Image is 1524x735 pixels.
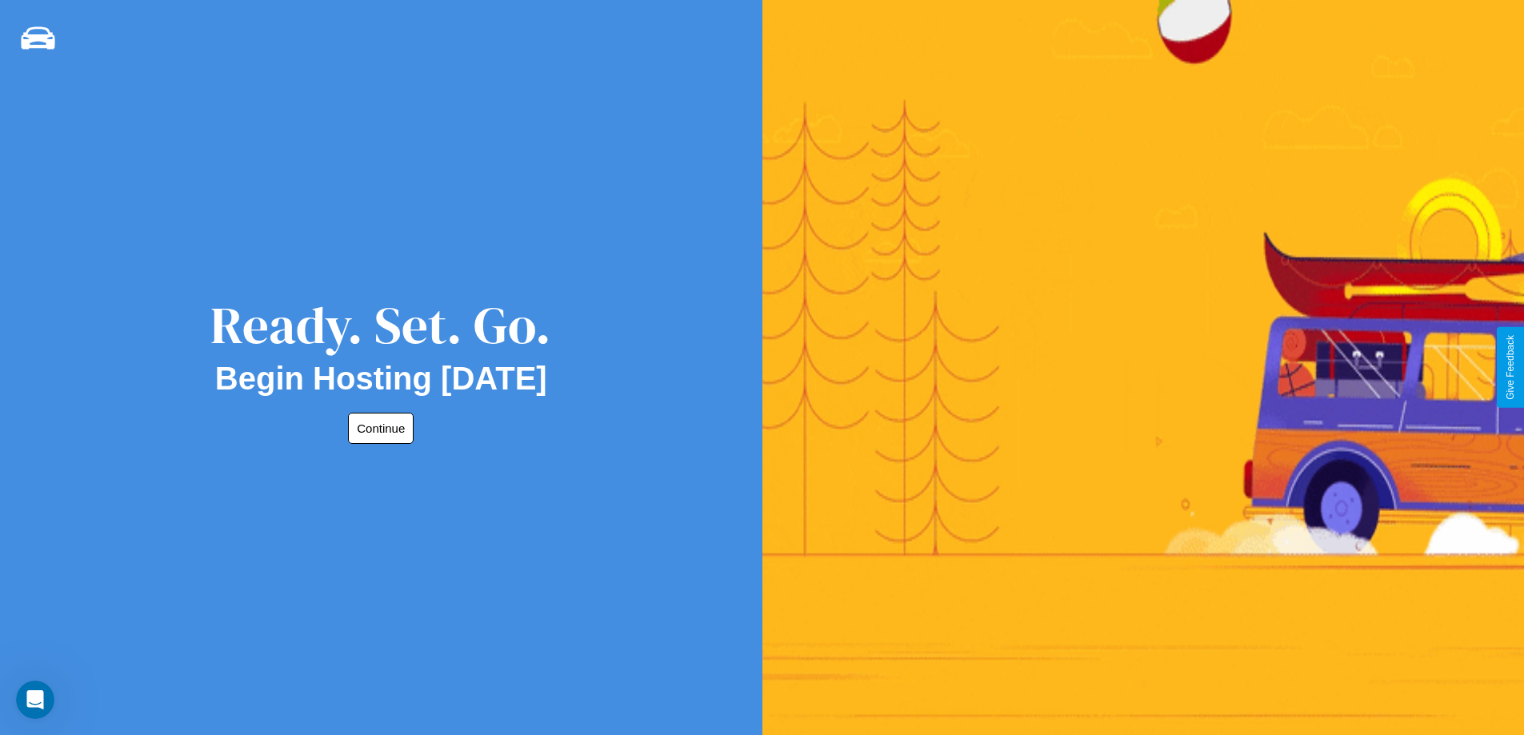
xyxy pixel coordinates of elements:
[210,290,551,361] div: Ready. Set. Go.
[348,413,414,444] button: Continue
[1505,335,1516,400] div: Give Feedback
[16,681,54,719] iframe: Intercom live chat
[215,361,547,397] h2: Begin Hosting [DATE]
